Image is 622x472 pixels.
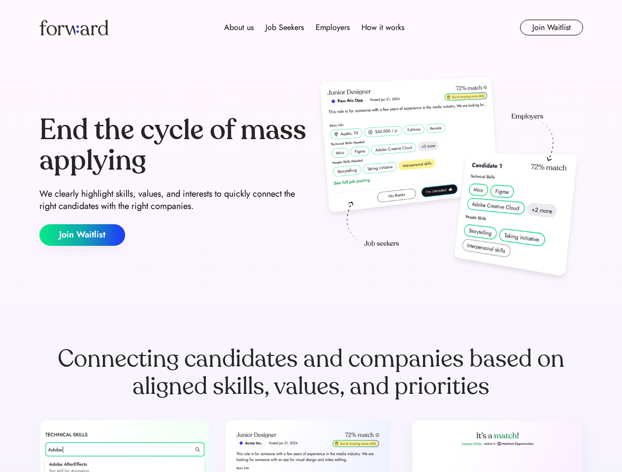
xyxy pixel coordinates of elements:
div: Job Seekers [265,22,304,33]
div: About us [224,22,254,33]
img: Forward logo [39,20,108,35]
div: Connecting candidates and companies based on aligned skills, values, and priorities [39,345,583,400]
button: Join Waitlist [39,224,125,246]
img: hero-image.png [315,75,583,286]
button: Join Waitlist [520,20,583,35]
div: How it works [361,22,404,33]
div: End the cycle of mass applying [39,115,307,176]
div: Employers [316,22,350,33]
div: We clearly highlight skills, values, and interests to quickly connect the right candidates with t... [39,188,307,212]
